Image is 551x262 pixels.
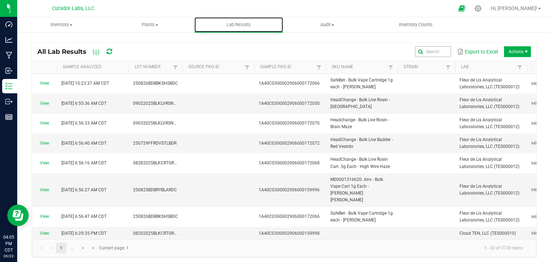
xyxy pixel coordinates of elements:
[17,17,106,32] a: Inventory
[5,67,13,74] inline-svg: Inbound
[80,245,86,251] span: Go to the next page
[67,243,77,253] a: Page 2
[5,52,13,59] inline-svg: Manufacturing
[259,81,320,86] span: 1A40C0300002906000172066
[18,22,105,28] span: Inventory
[171,63,180,72] a: Filter
[460,157,519,169] span: Fleur de Lis Analytical Laboratories, LLC (TES000012)
[5,83,13,90] inline-svg: Inventory
[133,231,216,236] span: 08202025BLKCRTGRDLVRSNBLNDTRPMM
[330,117,389,129] span: Headchange - Bulk Live Rosin - Brain Maze
[61,101,107,106] span: [DATE] 6:55:36 AM CDT
[89,243,99,253] a: Go to the last page
[259,231,320,236] span: 1A40C0300002906000159998
[5,21,13,28] inline-svg: Dashboard
[243,63,251,72] a: Filter
[37,46,124,58] div: All Lab Results
[135,64,171,70] a: Lot NumberSortable
[460,231,516,236] span: Cloud TEN, LLC (TES000010)
[455,46,500,58] button: Export to Excel
[40,187,49,192] a: View
[5,98,13,105] inline-svg: Outbound
[330,97,390,109] span: HeadChange - Bulk Live Rosin - [GEOGRAPHIC_DATA]
[260,64,314,70] a: Sample Pkg IDSortable
[454,1,470,15] span: Open Ecommerce Menu
[332,64,386,70] a: SKU NameSortable
[61,187,107,192] span: [DATE] 6:56:27 AM CDT
[330,177,383,203] span: M00001316620: Airo - Bulk Vape Cart 1g Each - [PERSON_NAME] [PERSON_NAME]
[133,187,177,192] span: 250825BDBRYBLARDC
[61,231,107,236] span: [DATE] 6:29:35 PM CDT
[474,5,482,12] div: Manage settings
[40,231,49,236] a: View
[61,121,107,126] span: [DATE] 6:56:33 AM CDT
[259,101,320,106] span: 1A40C0300002906000172050
[330,78,393,89] span: SafeBet - Bulk Vape Cartridge 1g each - [PERSON_NAME]
[40,101,49,106] a: View
[61,160,107,165] span: [DATE] 6:56:16 AM CDT
[5,36,13,43] inline-svg: Analytics
[5,113,13,121] inline-svg: Reports
[330,157,390,169] span: HeadChange - Bulk Live Rosin Cart .5g Each - High Wire Haze
[461,64,515,70] a: LabSortable
[259,121,320,126] span: 1A40C0300002906000172070
[133,101,192,106] span: 09022025BLKLVRSNBLNDLSV
[330,137,393,149] span: HeadChange - Bulk Live Badder - Red Vestido
[61,81,109,86] span: [DATE] 10:23:37 AM CDT
[386,63,395,72] a: Filter
[188,64,242,70] a: Source Pkg IDSortable
[40,81,49,86] a: View
[330,211,393,223] span: SafeBet - Bulk Vape Cartridge 1g each - [PERSON_NAME]
[531,121,547,126] span: METRC
[460,137,519,149] span: Fleur de Lis Analytical Laboratories, LLC (TES000012)
[444,63,452,72] a: Filter
[460,97,519,109] span: Fleur de Lis Analytical Laboratories, LLC (TES000012)
[531,140,547,146] span: METRC
[3,234,14,253] p: 04:05 PM CDT
[515,63,524,72] a: Filter
[133,81,178,86] span: 250826BDBBKSHSBDC
[415,46,451,57] input: Search
[531,81,547,86] span: METRC
[52,5,94,11] span: Curador Labs, LLC
[106,17,194,32] a: Plants
[531,214,547,219] span: METRC
[531,187,547,192] span: METRC
[491,5,537,11] span: Hi, [PERSON_NAME]!
[32,239,536,257] kendo-pager: Current page: 1
[460,184,519,196] span: Fleur de Lis Analytical Laboratories, LLC (TES000012)
[133,214,178,219] span: 250826BDBBKSHSBDC
[40,214,49,219] a: View
[259,187,320,192] span: 1A40C0300002906000159996
[40,141,49,146] a: View
[133,242,529,254] kendo-pager-info: 1 - 30 of 3739 items
[259,214,320,219] span: 1A40C0300002906000172066
[283,17,372,32] a: Audit
[504,46,531,57] li: Actions
[389,22,442,28] span: Inventory Counts
[40,160,49,165] a: View
[259,141,320,146] span: 1A40C0300002906000172072
[40,121,49,126] a: View
[194,17,283,32] a: Lab Results
[7,205,29,226] iframe: Resource center
[283,22,371,28] span: Audit
[61,141,107,146] span: [DATE] 6:56:40 AM CDT
[133,121,199,126] span: 09032025BLKLVRSNBLNDBRNMZ
[61,214,107,219] span: [DATE] 6:56:47 AM CDT
[315,63,323,72] a: Filter
[460,117,519,129] span: Fleur de Lis Analytical Laboratories, LLC (TES000012)
[56,243,66,253] a: Page 1
[106,22,194,28] span: Plants
[531,160,547,166] span: METRC
[259,160,320,165] span: 1A40C0300002906000172068
[63,64,126,70] a: Sample AnalyzedSortable
[372,17,460,32] a: Inventory Counts
[531,100,547,106] span: METRC
[91,245,96,251] span: Go to the last page
[531,230,547,236] span: METRC
[133,141,176,146] span: 250729FFRDVSTLBDR
[460,78,519,89] span: Fleur de Lis Analytical Laboratories, LLC (TES000012)
[217,22,260,28] span: Lab Results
